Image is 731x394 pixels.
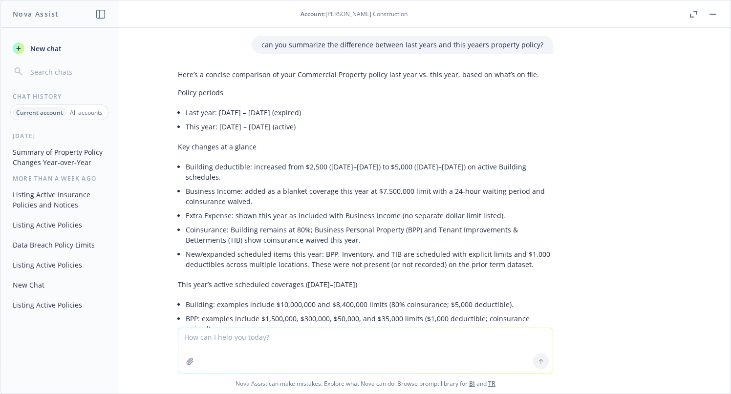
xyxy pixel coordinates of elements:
li: Building: examples include $10,000,000 and $8,400,000 limits (80% coinsurance; $5,000 deductible). [186,297,553,311]
button: New Chat [9,277,110,293]
li: Extra Expense: shown this year as included with Business Income (no separate dollar limit listed). [186,208,553,223]
p: This year’s active scheduled coverages ([DATE]–[DATE]) [178,279,553,290]
p: Current account [16,108,63,117]
button: Listing Active Policies [9,217,110,233]
li: Last year: [DATE] – [DATE] (expired) [186,105,553,120]
span: Nova Assist can make mistakes. Explore what Nova can do: Browse prompt library for and [4,373,727,394]
li: New/expanded scheduled items this year: BPP, Inventory, and TIB are scheduled with explicit limit... [186,247,553,271]
input: Search chats [28,65,106,79]
div: [DATE] [1,132,118,140]
a: TR [488,379,495,388]
button: Listing Active Policies [9,297,110,313]
button: Listing Active Policies [9,257,110,273]
h1: Nova Assist [13,9,59,19]
li: Coinsurance: Building remains at 80%; Business Personal Property (BPP) and Tenant Improvements & ... [186,223,553,247]
li: This year: [DATE] – [DATE] (active) [186,120,553,134]
li: Building deductible: increased from $2,500 ([DATE]–[DATE]) to $5,000 ([DATE]–[DATE]) on active Bu... [186,160,553,184]
div: : [PERSON_NAME] Construction [301,10,408,18]
span: New chat [28,43,62,54]
div: More than a week ago [1,174,118,183]
button: Summary of Property Policy Changes Year-over-Year [9,144,110,170]
li: BPP: examples include $1,500,000, $300,000, $50,000, and $35,000 limits ($1,000 deductible; coins... [186,311,553,336]
span: Account [301,10,324,18]
button: Data Breach Policy Limits [9,237,110,253]
a: BI [469,379,475,388]
button: New chat [9,40,110,57]
p: All accounts [70,108,103,117]
div: Chat History [1,92,118,101]
li: Business Income: added as a blanket coverage this year at $7,500,000 limit with a 24‑hour waiting... [186,184,553,208]
p: can you summarize the difference between last years and this yeaers property policy? [261,40,543,50]
button: Listing Active Insurance Policies and Notices [9,187,110,213]
p: Key changes at a glance [178,142,553,152]
p: Here’s a concise comparison of your Commercial Property policy last year vs. this year, based on ... [178,69,553,80]
p: Policy periods [178,87,553,98]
